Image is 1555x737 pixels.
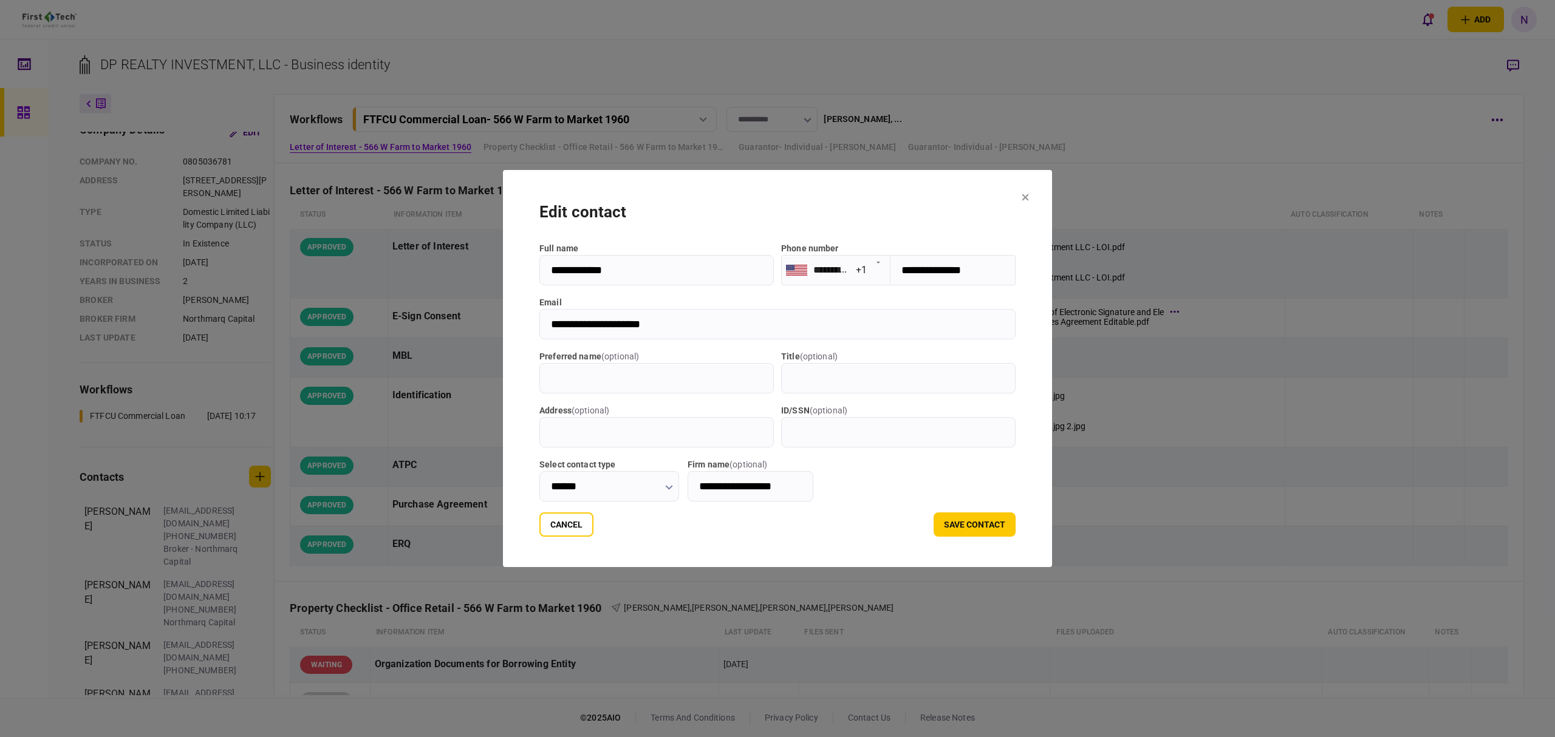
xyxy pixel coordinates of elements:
span: ( optional ) [800,352,838,361]
input: ID/SSN [781,417,1016,447]
label: ID/SSN [781,404,1016,417]
label: Phone number [781,243,839,253]
label: email [539,296,1016,309]
input: email [539,309,1016,339]
span: ( optional ) [810,406,847,415]
label: Select contact type [539,458,679,471]
span: ( optional ) [572,406,609,415]
input: Select contact type [539,471,679,501]
div: edit contact [539,200,1016,224]
img: us [786,265,807,276]
button: save contact [934,512,1016,537]
label: firm name [688,458,813,471]
label: title [781,350,1016,363]
button: Cancel [539,512,593,537]
div: +1 [856,263,867,277]
span: ( optional ) [601,352,639,361]
input: full name [539,255,774,285]
input: address [539,417,774,447]
input: firm name [688,471,813,501]
span: ( optional ) [730,460,767,469]
button: Open [870,253,887,270]
label: address [539,404,774,417]
input: Preferred name [539,363,774,393]
input: title [781,363,1016,393]
label: full name [539,242,774,255]
label: Preferred name [539,350,774,363]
